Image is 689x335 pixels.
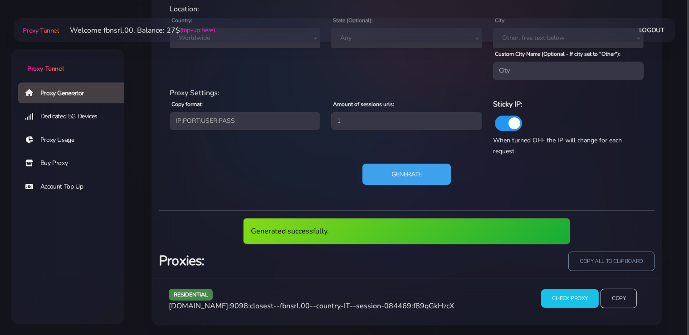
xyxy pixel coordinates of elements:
a: Buy Proxy [18,153,132,174]
label: Copy format: [171,100,203,108]
span: [DOMAIN_NAME]:9098:closest--fbnsrl.00--country-IT--session-084469:f89qGkHzcX [169,301,454,311]
input: Check Proxy [541,289,599,308]
span: When turned OFF the IP will change for each request. [493,136,622,155]
input: copy all to clipboard [568,252,655,271]
input: City [493,62,644,80]
div: Proxy Settings: [164,87,649,98]
a: Proxy Tunnel [11,49,124,73]
a: Proxy Usage [18,130,132,151]
span: Proxy Tunnel [23,26,59,35]
button: Generate [362,164,451,185]
label: Custom City Name (Optional - If city set to "Other"): [495,50,621,58]
a: (top-up here) [180,25,215,35]
h3: Proxies: [159,252,401,270]
iframe: Webchat Widget [645,291,678,324]
a: Proxy Tunnel [21,23,59,38]
a: Logout [639,22,665,39]
label: Amount of sessions urls: [333,100,394,108]
a: Account Top Up [18,176,132,197]
label: City: [495,16,506,24]
label: State (Optional): [333,16,373,24]
span: Proxy Tunnel [27,64,64,73]
h6: Sticky IP: [493,98,644,110]
span: residential [169,289,213,300]
label: Country: [171,16,192,24]
div: Location: [164,4,649,15]
li: Welcome fbnsrl.00. Balance: 27$ [59,25,215,36]
a: Dedicated 5G Devices [18,106,132,127]
input: Copy [601,289,637,308]
div: Generated successfully. [243,218,570,244]
a: Proxy Generator [18,83,132,103]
